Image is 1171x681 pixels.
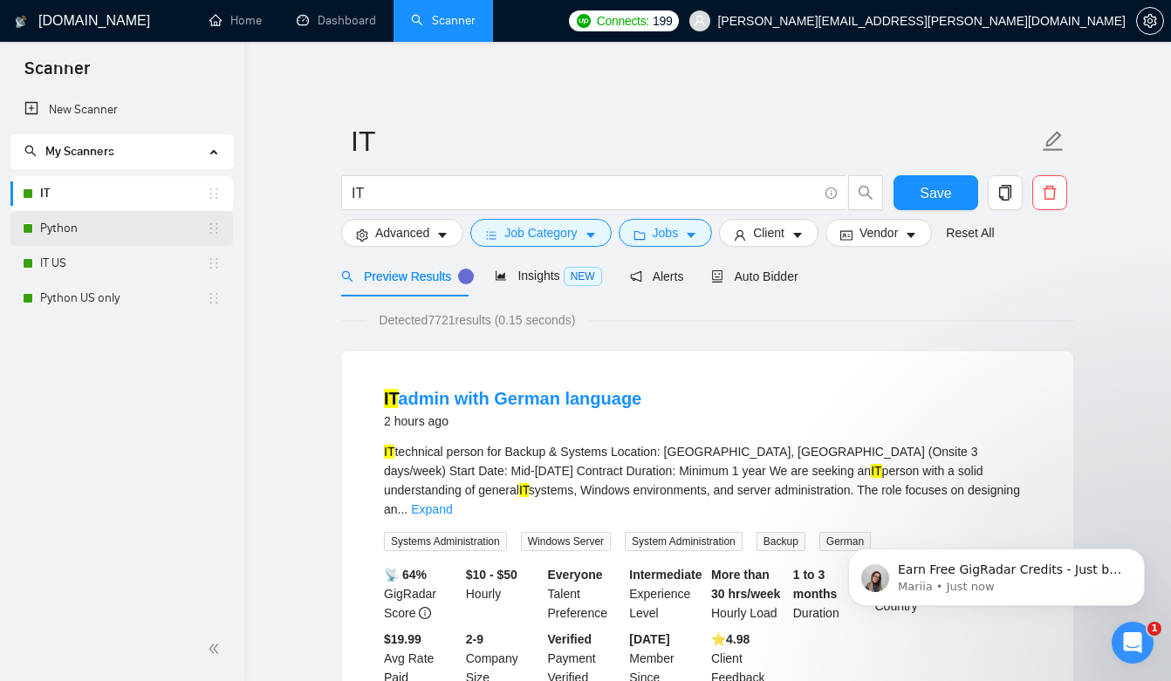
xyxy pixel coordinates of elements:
span: German [819,532,871,551]
span: Auto Bidder [711,269,798,283]
span: System Administration [625,532,743,551]
div: Duration [790,565,872,623]
b: ⭐️ 4.98 [711,632,750,646]
span: 1 [1147,622,1161,636]
span: caret-down [436,228,449,242]
div: Experience Level [626,565,708,623]
span: delete [1033,185,1066,201]
span: Advanced [375,223,429,242]
a: IT [40,176,207,211]
span: search [24,145,37,157]
b: More than 30 hrs/week [711,568,780,601]
span: Insights [495,269,601,283]
span: holder [207,221,221,235]
span: setting [356,228,368,242]
span: setting [1137,14,1163,28]
span: bars [485,228,497,242]
li: New Scanner [10,92,233,127]
img: upwork-logo.png [577,14,591,28]
span: idcard [840,228,853,242]
span: ... [398,502,408,516]
span: Jobs [653,223,679,242]
span: My Scanners [45,144,114,159]
a: Reset All [946,223,994,242]
a: IT US [40,246,207,281]
li: Python US only [10,281,233,316]
span: caret-down [905,228,917,242]
input: Scanner name... [351,119,1038,163]
span: Backup [757,532,805,551]
a: searchScanner [411,13,476,28]
b: $10 - $50 [466,568,517,582]
b: $19.99 [384,632,421,646]
span: folder [633,228,646,242]
b: Intermediate [629,568,702,582]
span: search [849,185,882,201]
input: Search Freelance Jobs... [352,182,818,204]
b: Verified [548,632,592,646]
a: Python [40,211,207,246]
b: 1 to 3 months [793,568,838,601]
mark: IT [871,464,881,478]
span: double-left [208,640,225,657]
a: homeHome [209,13,262,28]
span: NEW [564,267,602,286]
span: edit [1042,130,1065,153]
span: info-circle [419,607,431,619]
span: Preview Results [341,269,467,283]
a: New Scanner [24,92,219,127]
span: holder [207,187,221,201]
span: Job Category [504,223,577,242]
span: Scanner [10,56,104,92]
a: dashboardDashboard [297,13,376,28]
span: Systems Administration [384,532,507,551]
button: search [848,175,883,210]
button: userClientcaret-down [719,219,818,247]
span: user [734,228,746,242]
span: caret-down [585,228,597,242]
li: IT US [10,246,233,281]
div: technical person for Backup & Systems Location: [GEOGRAPHIC_DATA], [GEOGRAPHIC_DATA] (Onsite 3 da... [384,442,1031,519]
span: user [694,15,706,27]
span: caret-down [685,228,697,242]
span: Detected 7721 results (0.15 seconds) [366,310,587,330]
button: delete [1032,175,1067,210]
span: area-chart [495,269,507,282]
span: info-circle [825,187,837,199]
button: idcardVendorcaret-down [825,219,932,247]
div: Hourly Load [708,565,790,623]
li: Python [10,211,233,246]
b: 📡 64% [384,568,427,582]
span: Connects: [597,11,649,31]
span: robot [711,270,723,283]
a: Python US only [40,281,207,316]
span: My Scanners [24,144,114,159]
span: search [341,270,353,283]
mark: IT [384,445,394,459]
span: Save [920,182,951,204]
li: IT [10,176,233,211]
a: ITadmin with German language [384,389,641,408]
button: copy [988,175,1023,210]
span: copy [989,185,1022,201]
div: Hourly [462,565,544,623]
span: 199 [653,11,672,31]
img: logo [15,8,27,36]
a: setting [1136,14,1164,28]
span: Windows Server [521,532,611,551]
span: caret-down [791,228,804,242]
span: holder [207,256,221,270]
mark: IT [519,483,529,497]
button: barsJob Categorycaret-down [470,219,611,247]
span: Alerts [630,269,684,283]
iframe: Intercom live chat [1112,622,1154,664]
div: Talent Preference [544,565,627,623]
span: Vendor [859,223,898,242]
b: Everyone [548,568,603,582]
span: holder [207,291,221,305]
span: notification [630,270,642,283]
div: Tooltip anchor [458,269,474,284]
